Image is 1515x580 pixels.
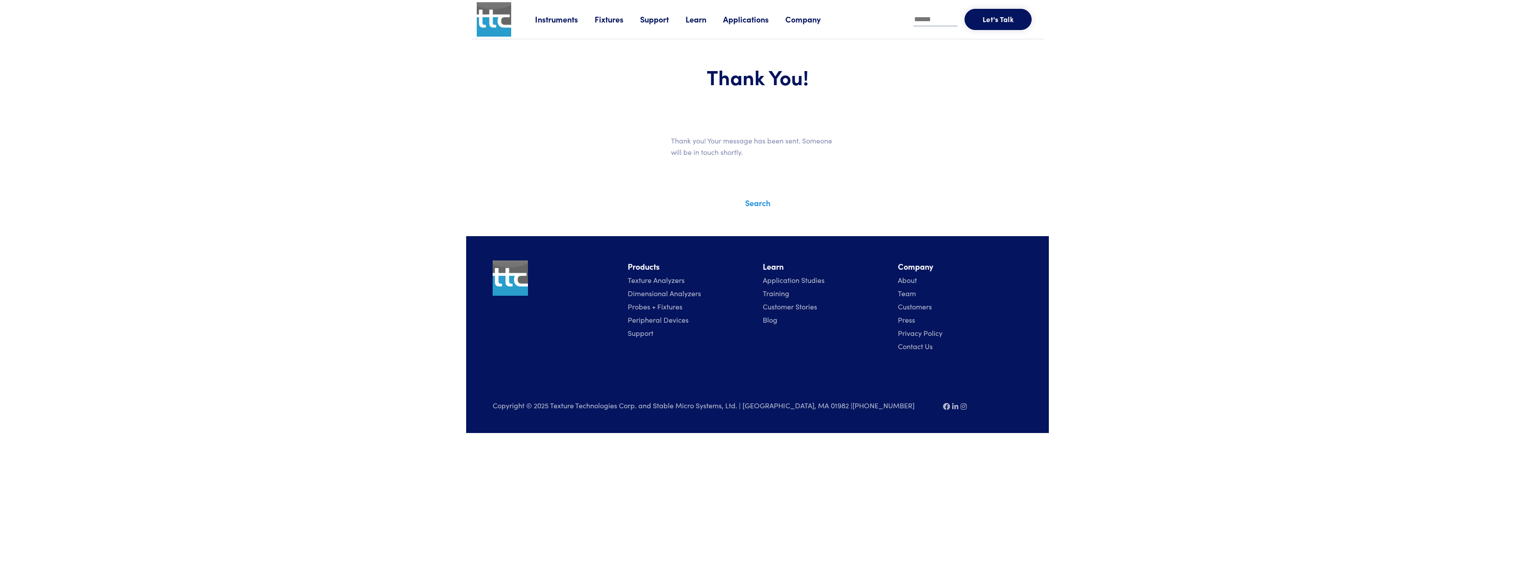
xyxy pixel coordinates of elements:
a: Customer Stories [763,301,817,311]
a: Press [898,315,915,324]
a: Team [898,288,916,298]
p: Copyright © 2025 Texture Technologies Corp. and Stable Micro Systems, Ltd. | [GEOGRAPHIC_DATA], M... [493,399,932,411]
a: Learn [686,14,723,25]
a: Fixtures [595,14,640,25]
a: Search [745,197,770,208]
a: Company [785,14,837,25]
img: ttc_logo_1x1_v1.0.png [493,260,528,296]
a: Privacy Policy [898,328,942,338]
a: Peripheral Devices [628,315,689,324]
li: Learn [763,260,887,273]
a: About [898,275,917,285]
a: Instruments [535,14,595,25]
a: Applications [723,14,785,25]
button: Let's Talk [965,9,1032,30]
a: Training [763,288,789,298]
img: ttc_logo_1x1_v1.0.png [477,2,511,37]
li: Products [628,260,752,273]
a: Contact Us [898,341,933,351]
a: Support [628,328,653,338]
a: Texture Analyzers [628,275,685,285]
h1: Thank You! [493,64,1022,90]
p: Thank you! Your message has been sent. Someone will be in touch shortly. [671,135,844,158]
a: Support [640,14,686,25]
a: Dimensional Analyzers [628,288,701,298]
a: Application Studies [763,275,825,285]
a: Blog [763,315,777,324]
li: Company [898,260,1022,273]
a: Probes + Fixtures [628,301,682,311]
a: [PHONE_NUMBER] [852,400,915,410]
a: Customers [898,301,932,311]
